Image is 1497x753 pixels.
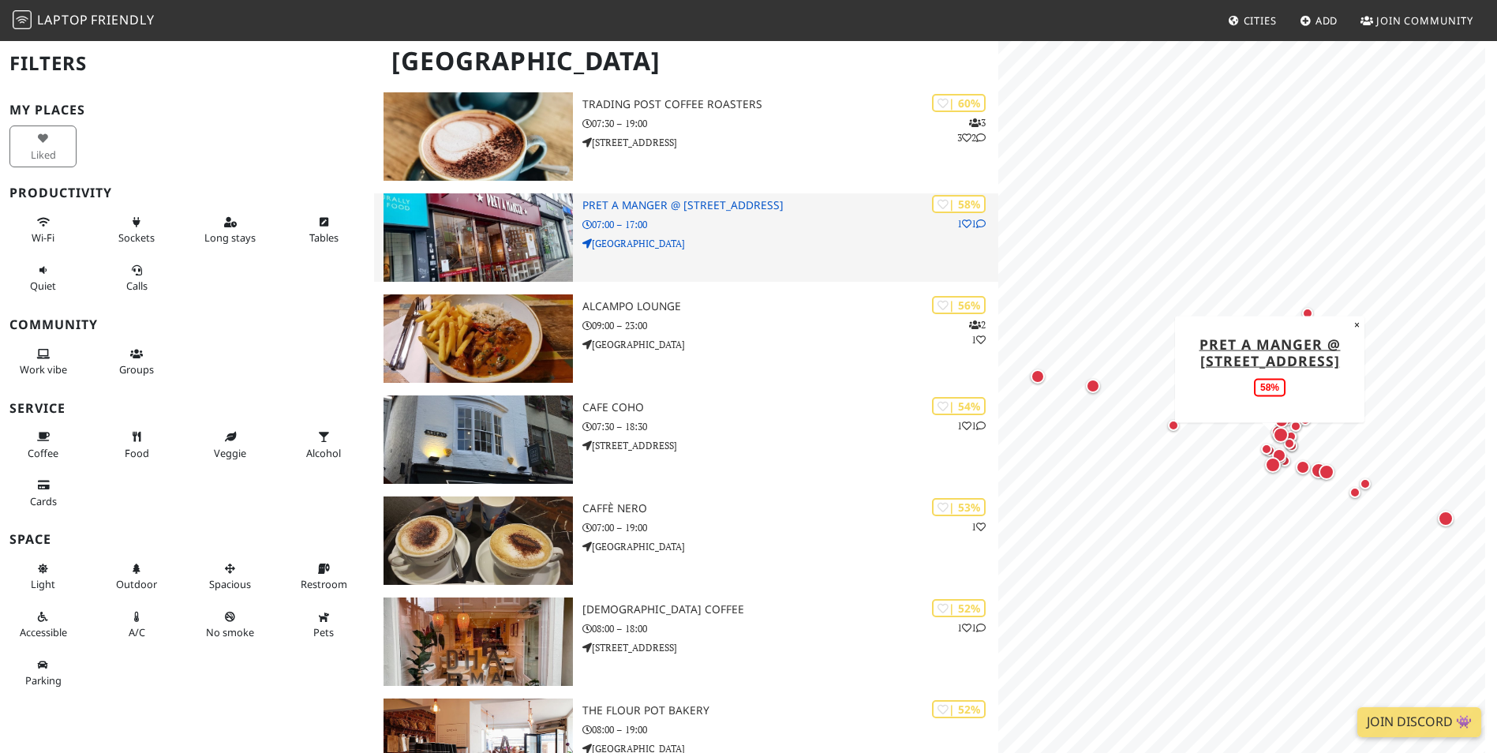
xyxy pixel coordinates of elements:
h3: The Flour Pot Bakery [582,704,998,717]
div: Map marker [1308,459,1330,481]
p: [STREET_ADDRESS] [582,135,998,150]
span: Group tables [119,362,154,376]
p: 09:00 – 23:00 [582,318,998,333]
span: Stable Wi-Fi [32,230,54,245]
button: Calls [103,257,170,299]
div: Map marker [1260,441,1279,460]
a: Cafe Coho | 54% 11 Cafe Coho 07:30 – 18:30 [STREET_ADDRESS] [374,395,997,484]
span: Friendly [91,11,154,28]
div: Map marker [1282,402,1304,424]
span: Video/audio calls [126,279,148,293]
button: Alcohol [290,424,357,466]
span: Alcohol [306,446,341,460]
span: Long stays [204,230,256,245]
h3: Caffè Nero [582,502,998,515]
div: Map marker [1282,436,1301,455]
div: Map marker [1269,445,1289,466]
button: Tables [290,209,357,251]
img: Alcampo Lounge [384,294,572,383]
button: Cards [9,472,77,514]
div: | 56% [932,296,986,314]
a: LaptopFriendly LaptopFriendly [13,7,155,35]
button: Work vibe [9,341,77,383]
h3: Trading Post Coffee Roasters [582,98,998,111]
img: Cafe Coho [384,395,572,484]
div: Map marker [1257,440,1276,459]
span: Laptop [37,11,88,28]
p: 1 1 [957,216,986,231]
button: Light [9,556,77,598]
button: Close popup [1349,316,1364,333]
p: 1 1 [957,418,986,433]
button: Groups [103,341,170,383]
h2: Filters [9,39,365,88]
p: [GEOGRAPHIC_DATA] [582,539,998,554]
span: Work-friendly tables [309,230,339,245]
div: Map marker [1027,366,1048,387]
div: Map marker [1293,457,1313,478]
h3: Service [9,401,365,416]
div: | 52% [932,599,986,617]
p: [GEOGRAPHIC_DATA] [582,337,998,352]
span: Add [1315,13,1338,28]
p: 07:30 – 18:30 [582,419,998,434]
button: A/C [103,604,170,646]
div: | 58% [932,195,986,213]
h3: Space [9,532,365,547]
a: Caffè Nero | 53% 1 Caffè Nero 07:00 – 19:00 [GEOGRAPHIC_DATA] [374,496,997,585]
span: Smoke free [206,625,254,639]
button: Pets [290,604,357,646]
p: 08:00 – 18:00 [582,621,998,636]
h3: Productivity [9,185,365,200]
span: Accessible [20,625,67,639]
button: Wi-Fi [9,209,77,251]
a: Alcampo Lounge | 56% 21 Alcampo Lounge 09:00 – 23:00 [GEOGRAPHIC_DATA] [374,294,997,383]
p: [GEOGRAPHIC_DATA] [582,236,998,251]
img: Caffè Nero [384,496,572,585]
span: Cities [1244,13,1277,28]
div: Map marker [1262,454,1284,476]
img: LaptopFriendly [13,10,32,29]
h3: [DEMOGRAPHIC_DATA] Coffee [582,603,998,616]
a: Join Discord 👾 [1357,707,1481,737]
span: Coffee [28,446,58,460]
h3: Cafe Coho [582,401,998,414]
button: Quiet [9,257,77,299]
button: Food [103,424,170,466]
span: Spacious [209,577,251,591]
div: Map marker [1270,424,1292,446]
button: Long stays [196,209,264,251]
div: Map marker [1083,376,1103,396]
span: People working [20,362,67,376]
span: Power sockets [118,230,155,245]
div: Map marker [1271,449,1290,468]
span: Join Community [1376,13,1473,28]
h3: Pret A Manger @ [STREET_ADDRESS] [582,199,998,212]
p: [STREET_ADDRESS] [582,438,998,453]
div: Map marker [1356,474,1375,493]
div: Map marker [1435,508,1457,530]
a: Pret A Manger @ [STREET_ADDRESS] [1199,334,1340,369]
div: Map marker [1164,416,1183,435]
h3: Alcampo Lounge [582,300,998,313]
h3: Community [9,317,365,332]
span: Parking [25,673,62,687]
p: 3 3 2 [957,115,986,145]
span: Pet friendly [313,625,334,639]
div: Map marker [1296,410,1315,429]
span: Food [125,446,149,460]
div: Map marker [1298,304,1317,323]
button: Coffee [9,424,77,466]
span: Air conditioned [129,625,145,639]
div: Map marker [1288,413,1307,432]
button: Veggie [196,424,264,466]
a: Trading Post Coffee Roasters | 60% 332 Trading Post Coffee Roasters 07:30 – 19:00 [STREET_ADDRESS] [374,92,997,181]
p: 08:00 – 19:00 [582,722,998,737]
span: Quiet [30,279,56,293]
button: Accessible [9,604,77,646]
div: | 52% [932,700,986,718]
p: [STREET_ADDRESS] [582,640,998,655]
div: | 60% [932,94,986,112]
a: Join Community [1354,6,1480,35]
span: Natural light [31,577,55,591]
